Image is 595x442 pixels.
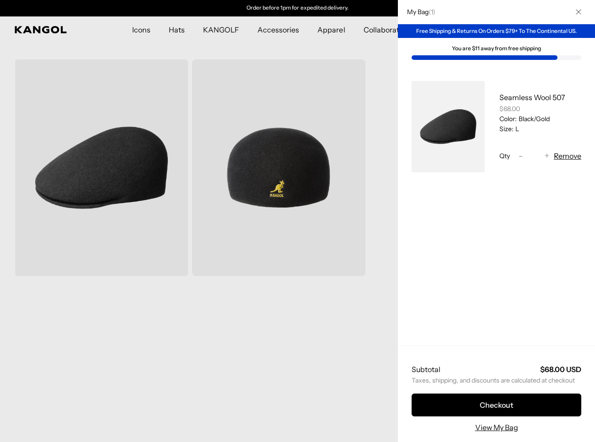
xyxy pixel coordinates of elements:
span: - [519,150,523,162]
button: - [514,150,527,161]
small: Taxes, shipping, and discounts are calculated at checkout [412,376,581,384]
strong: $68.00 USD [540,365,581,374]
dt: Size: [499,125,514,133]
div: Free Shipping & Returns On Orders $79+ To The Continental US. [398,24,595,38]
dt: Color: [499,115,517,123]
input: Quantity for Seamless Wool 507 [527,150,540,161]
a: Seamless Wool 507 [499,93,565,102]
span: ( ) [429,8,435,16]
button: Checkout [412,394,581,416]
h2: Subtotal [412,364,440,374]
h2: My Bag [402,8,435,16]
span: + [545,150,549,162]
button: + [540,150,554,161]
span: Qty [499,152,510,160]
button: Remove Seamless Wool 507 - Black/Gold / L [554,150,581,161]
span: 1 [431,8,433,16]
dd: L [514,125,519,133]
a: View My Bag [475,422,518,433]
div: $68.00 [499,105,581,113]
dd: Black/Gold [517,115,550,123]
div: You are $11 away from free shipping [412,45,581,52]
